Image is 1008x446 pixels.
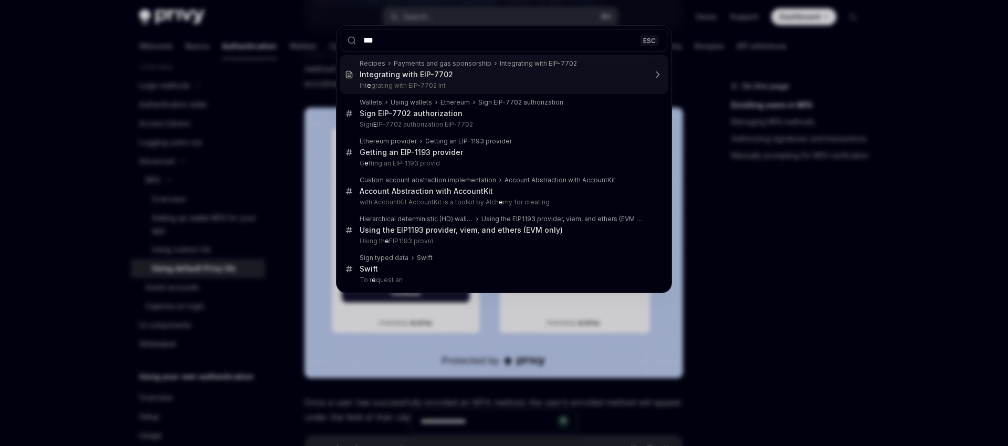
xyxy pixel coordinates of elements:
div: Getting an EIP-1193 provider [425,137,512,146]
p: Using th EIP1193 provid [360,237,646,245]
b: e [372,276,376,284]
div: Account Abstraction with AccountKit [360,186,493,196]
div: Integrating with EIP-7702 [500,59,577,68]
b: E [373,120,377,128]
b: e [499,198,503,206]
div: Swift [360,264,378,274]
div: Using the EIP1193 provider, viem, and ethers (EVM only) [481,215,646,223]
div: Payments and gas sponsorship [394,59,491,68]
div: Sign EIP-7702 authorization [478,98,563,107]
div: ESC [640,35,659,46]
div: Ethereum provider [360,137,417,146]
div: Sign EIP-7702 authorization [360,109,463,118]
div: Hierarchical deterministic (HD) wallets [360,215,473,223]
p: Sign IP-7702 authorization EIP-7702 [360,120,646,129]
div: Using the EIP1193 provider, viem, and ethers (EVM only) [360,225,563,235]
div: Recipes [360,59,385,68]
div: Wallets [360,98,382,107]
div: Account Abstraction with AccountKit [505,176,615,184]
div: Sign typed data [360,254,408,262]
div: Integrating with EIP-7702 [360,70,453,79]
p: G tting an EIP-1193 provid [360,159,646,168]
p: To r quest an [360,276,646,284]
b: e [385,237,389,245]
b: e [367,81,371,89]
p: with AccountKit AccountKit is a toolkit by Alch my for creating [360,198,646,206]
div: Custom account abstraction implementation [360,176,496,184]
div: Ethereum [440,98,470,107]
div: Using wallets [391,98,432,107]
div: Getting an EIP-1193 provider [360,148,463,157]
div: Swift [417,254,433,262]
b: e [364,159,369,167]
p: Int grating with EIP-7702 Int [360,81,646,90]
